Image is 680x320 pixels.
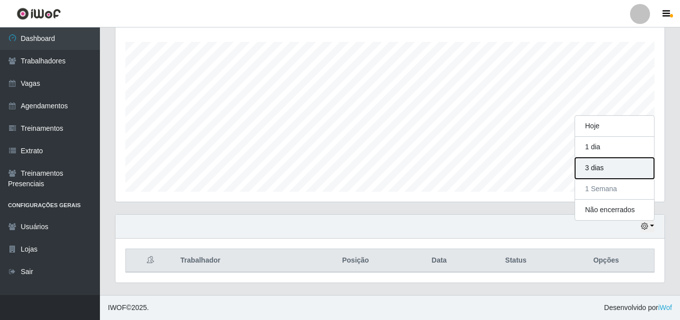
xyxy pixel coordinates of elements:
[405,249,474,273] th: Data
[174,249,306,273] th: Trabalhador
[575,137,654,158] button: 1 dia
[604,303,672,313] span: Desenvolvido por
[474,249,558,273] th: Status
[658,304,672,312] a: iWof
[575,200,654,220] button: Não encerrados
[558,249,654,273] th: Opções
[306,249,405,273] th: Posição
[575,158,654,179] button: 3 dias
[108,304,126,312] span: IWOF
[16,7,61,20] img: CoreUI Logo
[108,303,149,313] span: © 2025 .
[575,116,654,137] button: Hoje
[575,179,654,200] button: 1 Semana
